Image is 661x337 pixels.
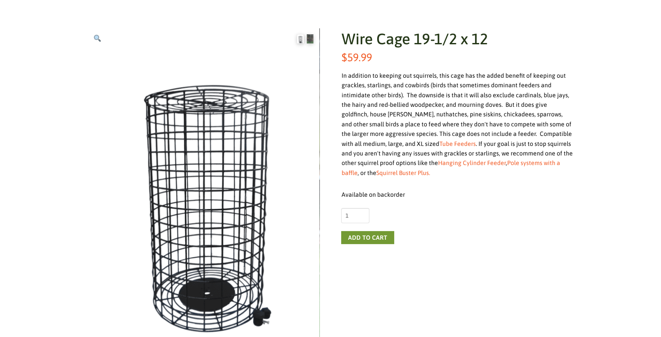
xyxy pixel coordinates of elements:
[341,51,347,63] span: $
[87,28,108,49] a: View full-screen image gallery
[439,140,475,147] a: Tube Feeders
[341,159,560,176] a: Pole systems with a baffle
[376,169,430,176] a: Squirrel Buster Plus.
[341,208,369,223] input: Product quantity
[341,190,574,200] p: Available on backorder
[297,34,304,43] img: Wire Cage 19-1/2 x 12
[438,159,505,166] a: Hanging Cylinder Feeder
[341,231,394,244] button: Add to cart
[341,71,574,178] div: In addition to keeping out squirrels, this cage has the added benefit of keeping out grackles, st...
[94,35,101,42] img: 🔍
[307,34,314,43] img: Wire Cage 19-1/2 x 12 - Image 2
[341,28,574,50] h1: Wire Cage 19-1/2 x 12
[341,51,372,63] bdi: 59.99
